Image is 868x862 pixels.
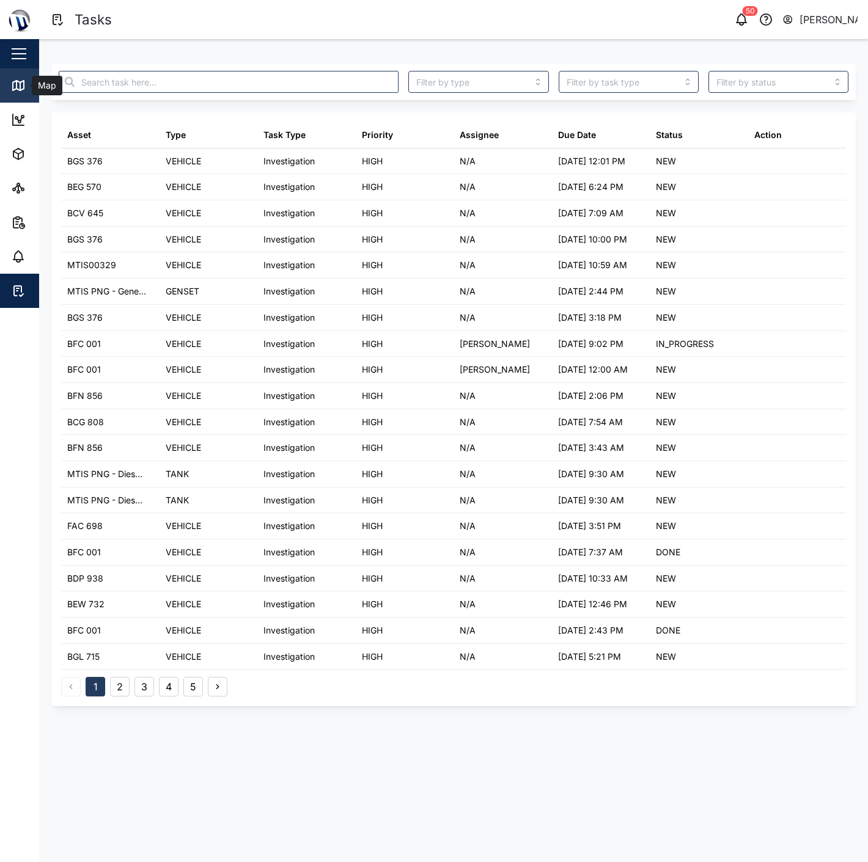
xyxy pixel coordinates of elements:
[460,546,476,559] div: N/A
[110,677,130,696] button: 2
[656,363,676,376] div: NEW
[166,311,201,324] div: VEHICLE
[460,415,476,429] div: N/A
[263,363,315,376] div: Investigation
[166,233,201,246] div: VEHICLE
[362,467,383,481] div: HIGH
[263,572,315,585] div: Investigation
[263,624,315,637] div: Investigation
[263,285,315,298] div: Investigation
[656,519,676,533] div: NEW
[67,624,101,637] div: BFC 001
[656,597,676,611] div: NEW
[32,250,70,263] div: Alarms
[67,494,142,507] div: MTIS PNG - Dies...
[67,519,103,533] div: FAC 698
[558,494,624,507] div: [DATE] 9:30 AM
[558,311,622,324] div: [DATE] 3:18 PM
[559,71,699,93] input: Filter by task type
[800,12,858,27] div: [PERSON_NAME]
[362,650,383,663] div: HIGH
[558,597,627,611] div: [DATE] 12:46 PM
[558,415,623,429] div: [DATE] 7:54 AM
[460,389,476,403] div: N/A
[362,180,383,194] div: HIGH
[460,519,476,533] div: N/A
[166,206,201,220] div: VEHICLE
[67,180,101,194] div: BEG 570
[362,597,383,611] div: HIGH
[362,546,383,559] div: HIGH
[67,415,104,429] div: BCG 808
[67,285,146,298] div: MTIS PNG - Gene...
[263,180,315,194] div: Investigation
[86,677,105,696] button: 1
[166,441,201,455] div: VEHICLE
[362,494,383,507] div: HIGH
[656,311,676,324] div: NEW
[67,389,103,403] div: BFN 856
[558,650,621,663] div: [DATE] 5:21 PM
[656,258,676,272] div: NEW
[32,113,87,126] div: Dashboard
[558,180,623,194] div: [DATE] 6:24 PM
[67,311,103,324] div: BGS 376
[362,624,383,637] div: HIGH
[460,363,530,376] div: [PERSON_NAME]
[656,155,676,168] div: NEW
[67,597,105,611] div: BEW 732
[32,147,70,161] div: Assets
[460,467,476,481] div: N/A
[460,572,476,585] div: N/A
[166,337,201,351] div: VEHICLE
[263,311,315,324] div: Investigation
[166,128,186,142] div: Type
[743,6,758,16] div: 50
[67,258,116,272] div: MTIS00329
[6,6,33,33] img: Main Logo
[558,128,596,142] div: Due Date
[656,441,676,455] div: NEW
[362,155,383,168] div: HIGH
[460,128,499,142] div: Assignee
[263,650,315,663] div: Investigation
[460,258,476,272] div: N/A
[558,285,623,298] div: [DATE] 2:44 PM
[166,155,201,168] div: VEHICLE
[558,624,623,637] div: [DATE] 2:43 PM
[263,519,315,533] div: Investigation
[32,284,65,298] div: Tasks
[558,546,623,559] div: [DATE] 7:37 AM
[263,206,315,220] div: Investigation
[656,572,676,585] div: NEW
[67,572,103,585] div: BDP 938
[558,572,628,585] div: [DATE] 10:33 AM
[166,467,189,481] div: TANK
[656,206,676,220] div: NEW
[67,546,101,559] div: BFC 001
[460,206,476,220] div: N/A
[558,363,628,376] div: [DATE] 12:00 AM
[754,128,782,142] div: Action
[32,181,61,195] div: Sites
[558,519,621,533] div: [DATE] 3:51 PM
[558,389,623,403] div: [DATE] 2:06 PM
[67,155,103,168] div: BGS 376
[656,650,676,663] div: NEW
[166,389,201,403] div: VEHICLE
[460,155,476,168] div: N/A
[67,363,101,376] div: BFC 001
[159,677,178,696] button: 4
[263,467,315,481] div: Investigation
[460,233,476,246] div: N/A
[183,677,203,696] button: 5
[263,415,315,429] div: Investigation
[558,467,624,481] div: [DATE] 9:30 AM
[263,441,315,455] div: Investigation
[460,441,476,455] div: N/A
[67,467,142,481] div: MTIS PNG - Dies...
[558,441,624,455] div: [DATE] 3:43 AM
[656,128,683,142] div: Status
[32,79,59,92] div: Map
[166,494,189,507] div: TANK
